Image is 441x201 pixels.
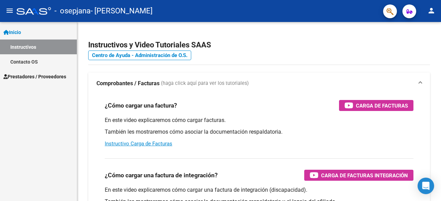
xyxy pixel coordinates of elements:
[105,141,172,147] a: Instructivo Carga de Facturas
[105,116,413,124] p: En este video explicaremos cómo cargar facturas.
[161,80,249,87] span: (haga click aquí para ver los tutoriales)
[88,38,430,52] h2: Instructivos y Video Tutoriales SAAS
[91,3,153,19] span: - [PERSON_NAME]
[418,178,434,194] div: Open Intercom Messenger
[96,80,160,87] strong: Comprobantes / Facturas
[105,186,413,194] p: En este video explicaremos cómo cargar una factura de integración (discapacidad).
[339,100,413,111] button: Carga de Facturas
[356,101,408,110] span: Carga de Facturas
[88,51,191,60] a: Centro de Ayuda - Administración de O.S.
[304,170,413,181] button: Carga de Facturas Integración
[88,72,430,94] mat-expansion-panel-header: Comprobantes / Facturas (haga click aquí para ver los tutoriales)
[427,7,435,15] mat-icon: person
[105,101,177,110] h3: ¿Cómo cargar una factura?
[54,3,91,19] span: - osepjana
[3,73,66,80] span: Prestadores / Proveedores
[105,128,413,136] p: También les mostraremos cómo asociar la documentación respaldatoria.
[321,171,408,180] span: Carga de Facturas Integración
[105,170,218,180] h3: ¿Cómo cargar una factura de integración?
[6,7,14,15] mat-icon: menu
[3,29,21,36] span: Inicio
